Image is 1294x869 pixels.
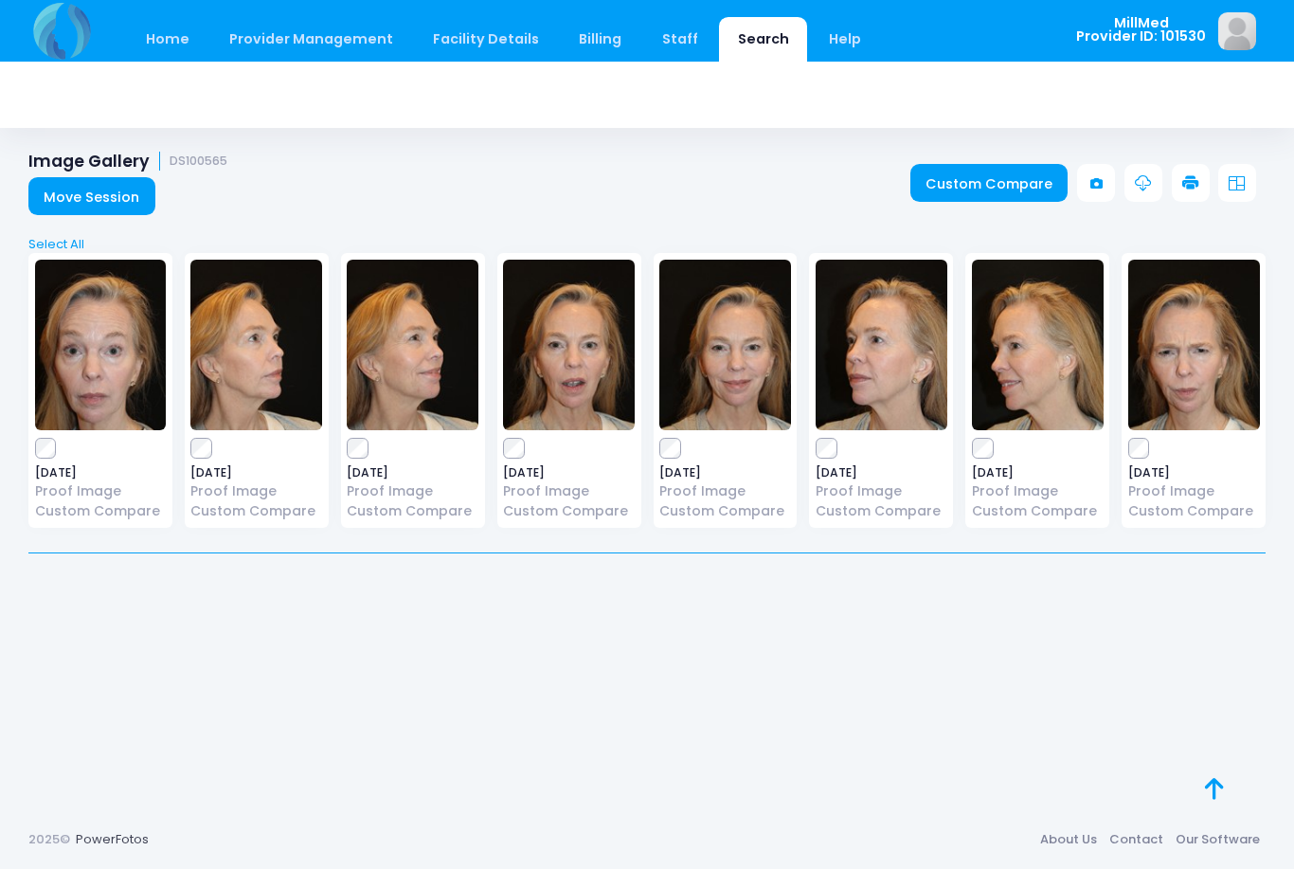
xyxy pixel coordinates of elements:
a: About Us [1033,823,1103,857]
a: Search [719,17,807,62]
a: PowerFotos [76,830,149,848]
a: Custom Compare [347,501,478,521]
img: image [972,260,1104,430]
span: [DATE] [816,467,947,479]
img: image [1218,12,1256,50]
a: Our Software [1169,823,1266,857]
a: Custom Compare [972,501,1104,521]
img: image [503,260,635,430]
a: Proof Image [35,481,167,501]
a: Proof Image [503,481,635,501]
a: Proof Image [190,481,322,501]
a: Proof Image [1128,481,1260,501]
a: Contact [1103,823,1169,857]
a: Help [811,17,880,62]
a: Provider Management [210,17,411,62]
span: [DATE] [659,467,791,479]
a: Proof Image [816,481,947,501]
img: image [1128,260,1260,430]
a: Staff [643,17,716,62]
img: image [816,260,947,430]
a: Proof Image [659,481,791,501]
a: Custom Compare [816,501,947,521]
small: DS100565 [170,154,227,169]
a: Custom Compare [910,164,1069,202]
a: Custom Compare [503,501,635,521]
span: [DATE] [1128,467,1260,479]
img: image [347,260,478,430]
a: Custom Compare [1128,501,1260,521]
a: Move Session [28,177,155,215]
a: Billing [561,17,640,62]
a: Custom Compare [190,501,322,521]
span: [DATE] [190,467,322,479]
a: Proof Image [972,481,1104,501]
a: Custom Compare [659,501,791,521]
a: Facility Details [415,17,558,62]
img: image [190,260,322,430]
a: Select All [23,235,1272,254]
span: [DATE] [347,467,478,479]
img: image [659,260,791,430]
img: image [35,260,167,430]
span: MillMed Provider ID: 101530 [1076,16,1206,44]
span: [DATE] [503,467,635,479]
span: [DATE] [972,467,1104,479]
a: Custom Compare [35,501,167,521]
a: Proof Image [347,481,478,501]
span: [DATE] [35,467,167,479]
span: 2025© [28,830,70,848]
a: Home [127,17,207,62]
h1: Image Gallery [28,152,227,172]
